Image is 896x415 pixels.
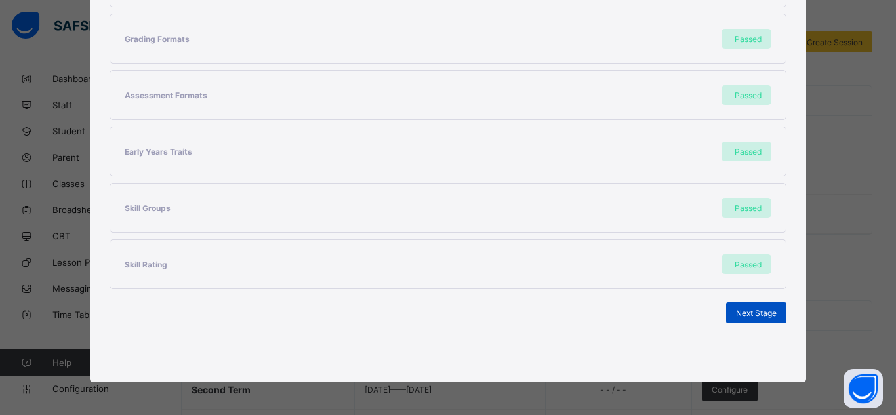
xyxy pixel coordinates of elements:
[735,34,762,44] span: Passed
[125,147,192,157] span: Early Years Traits
[736,308,777,318] span: Next Stage
[125,90,207,100] span: Assessment Formats
[735,147,762,157] span: Passed
[844,369,883,408] button: Open asap
[735,203,762,213] span: Passed
[125,260,167,269] span: Skill Rating
[125,34,190,44] span: Grading Formats
[125,203,171,213] span: Skill Groups
[735,90,762,100] span: Passed
[735,260,762,269] span: Passed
